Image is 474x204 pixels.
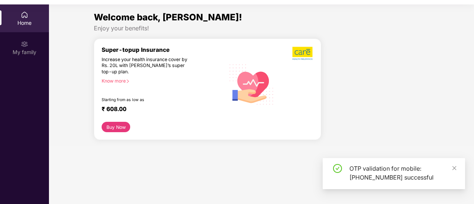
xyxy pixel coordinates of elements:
[333,164,342,173] span: check-circle
[21,11,28,19] img: svg+xml;base64,PHN2ZyBpZD0iSG9tZSIgeG1sbnM9Imh0dHA6Ly93d3cudzMub3JnLzIwMDAvc3ZnIiB3aWR0aD0iMjAiIG...
[94,24,429,32] div: Enjoy your benefits!
[349,164,456,182] div: OTP validation for mobile: [PHONE_NUMBER] successful
[94,12,242,23] span: Welcome back, [PERSON_NAME]!
[126,79,130,83] span: right
[102,106,218,114] div: ₹ 608.00
[102,78,221,83] div: Know more
[452,165,457,171] span: close
[292,46,313,60] img: b5dec4f62d2307b9de63beb79f102df3.png
[102,57,193,75] div: Increase your health insurance cover by Rs. 20L with [PERSON_NAME]’s super top-up plan.
[225,57,278,111] img: svg+xml;base64,PHN2ZyB4bWxucz0iaHR0cDovL3d3dy53My5vcmcvMjAwMC9zdmciIHhtbG5zOnhsaW5rPSJodHRwOi8vd3...
[21,40,28,48] img: svg+xml;base64,PHN2ZyB3aWR0aD0iMjAiIGhlaWdodD0iMjAiIHZpZXdCb3g9IjAgMCAyMCAyMCIgZmlsbD0ibm9uZSIgeG...
[102,46,225,53] div: Super-topup Insurance
[102,97,194,103] div: Starting from as low as
[102,122,130,132] button: Buy Now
